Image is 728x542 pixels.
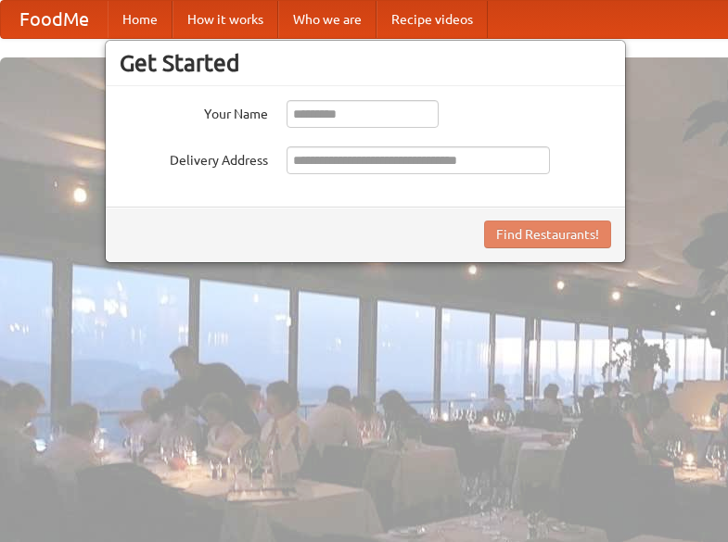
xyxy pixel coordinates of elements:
[120,146,268,170] label: Delivery Address
[1,1,108,38] a: FoodMe
[120,100,268,123] label: Your Name
[377,1,488,38] a: Recipe videos
[108,1,172,38] a: Home
[484,221,611,248] button: Find Restaurants!
[172,1,278,38] a: How it works
[278,1,377,38] a: Who we are
[120,49,611,77] h3: Get Started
